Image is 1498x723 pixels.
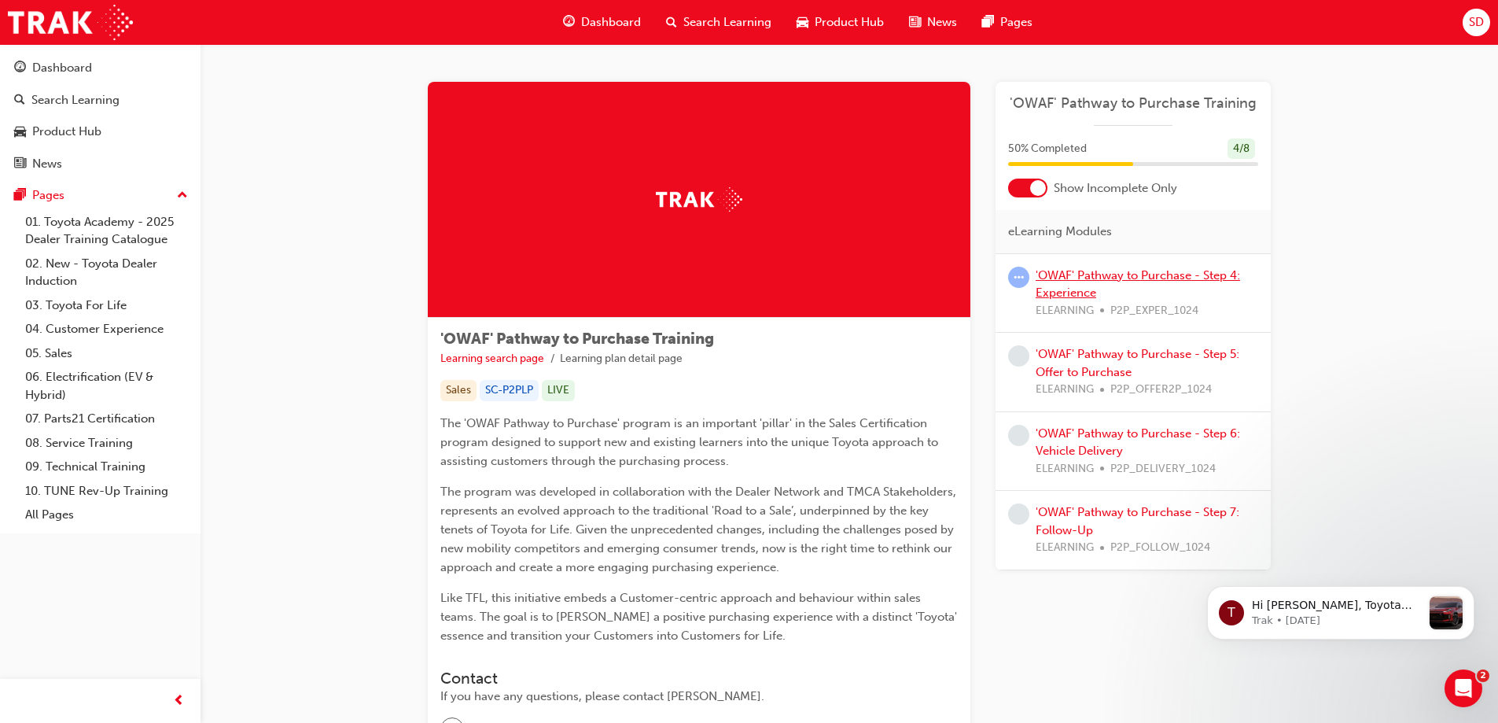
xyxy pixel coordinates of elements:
[797,13,808,32] span: car-icon
[1036,302,1094,320] span: ELEARNING
[440,485,959,574] span: The program was developed in collaboration with the Dealer Network and TMCA Stakeholders, represe...
[32,186,64,205] div: Pages
[14,125,26,139] span: car-icon
[784,6,896,39] a: car-iconProduct Hub
[6,149,194,179] a: News
[6,181,194,210] button: Pages
[177,186,188,206] span: up-icon
[683,13,771,31] span: Search Learning
[440,380,477,401] div: Sales
[896,6,970,39] a: news-iconNews
[173,692,185,711] span: prev-icon
[19,365,194,407] a: 06. Electrification (EV & Hybrid)
[19,407,194,431] a: 07. Parts21 Certification
[815,13,884,31] span: Product Hub
[19,252,194,293] a: 02. New - Toyota Dealer Induction
[480,380,539,401] div: SC-P2PLP
[6,86,194,115] a: Search Learning
[927,13,957,31] span: News
[1036,505,1239,537] a: 'OWAF' Pathway to Purchase - Step 7: Follow-Up
[1008,94,1258,113] a: 'OWAF' Pathway to Purchase Training
[581,13,641,31] span: Dashboard
[1008,425,1029,446] span: learningRecordVerb_NONE-icon
[440,416,941,468] span: The 'OWAF Pathway to Purchase' program is an important 'pillar' in the Sales Certification progra...
[1110,539,1210,557] span: P2P_FOLLOW_1024
[1008,504,1029,525] span: learningRecordVerb_NONE-icon
[14,189,26,203] span: pages-icon
[550,6,653,39] a: guage-iconDashboard
[1110,381,1212,399] span: P2P_OFFER2P_1024
[1477,670,1489,682] span: 2
[1036,268,1240,301] a: 'OWAF' Pathway to Purchase - Step 4: Experience
[1110,460,1216,478] span: P2P_DELIVERY_1024
[970,6,1045,39] a: pages-iconPages
[19,455,194,479] a: 09. Technical Training
[1008,345,1029,367] span: learningRecordVerb_NONE-icon
[14,157,26,172] span: news-icon
[1054,179,1177,197] span: Show Incomplete Only
[909,13,921,32] span: news-icon
[6,53,194,83] a: Dashboard
[68,59,238,73] p: Message from Trak, sent 7w ago
[1036,539,1094,557] span: ELEARNING
[1036,381,1094,399] span: ELEARNING
[14,94,25,108] span: search-icon
[19,503,194,527] a: All Pages
[32,155,62,173] div: News
[19,341,194,366] a: 05. Sales
[31,91,120,109] div: Search Learning
[440,688,958,706] div: If you have any questions, please contact [PERSON_NAME].
[440,352,544,365] a: Learning search page
[1183,555,1498,665] iframe: Intercom notifications message
[32,123,101,141] div: Product Hub
[1110,302,1198,320] span: P2P_EXPER_1024
[560,350,683,368] li: Learning plan detail page
[542,380,575,401] div: LIVE
[1008,267,1029,288] span: learningRecordVerb_ATTEMPT-icon
[8,5,133,40] img: Trak
[19,431,194,456] a: 08. Service Training
[6,117,194,146] a: Product Hub
[1008,223,1112,241] span: eLearning Modules
[14,61,26,76] span: guage-icon
[1036,426,1240,459] a: 'OWAF' Pathway to Purchase - Step 6: Vehicle Delivery
[68,44,234,400] span: Hi [PERSON_NAME], Toyota has revealed the next-generation RAV4, featuring its first ever Plug-In ...
[19,293,194,318] a: 03. Toyota For Life
[982,13,994,32] span: pages-icon
[19,317,194,341] a: 04. Customer Experience
[440,670,958,688] h3: Contact
[1227,138,1255,160] div: 4 / 8
[1463,9,1490,36] button: SD
[1036,347,1239,379] a: 'OWAF' Pathway to Purchase - Step 5: Offer to Purchase
[563,13,575,32] span: guage-icon
[653,6,784,39] a: search-iconSearch Learning
[1008,140,1087,158] span: 50 % Completed
[1469,13,1484,31] span: SD
[32,59,92,77] div: Dashboard
[440,591,960,643] span: Like TFL, this initiative embeds a Customer-centric approach and behaviour within sales teams. Th...
[1000,13,1032,31] span: Pages
[1445,670,1482,707] iframe: Intercom live chat
[666,13,677,32] span: search-icon
[19,210,194,252] a: 01. Toyota Academy - 2025 Dealer Training Catalogue
[19,479,194,504] a: 10. TUNE Rev-Up Training
[440,330,714,348] span: 'OWAF' Pathway to Purchase Training
[656,187,742,212] img: Trak
[1036,460,1094,478] span: ELEARNING
[6,50,194,181] button: DashboardSearch LearningProduct HubNews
